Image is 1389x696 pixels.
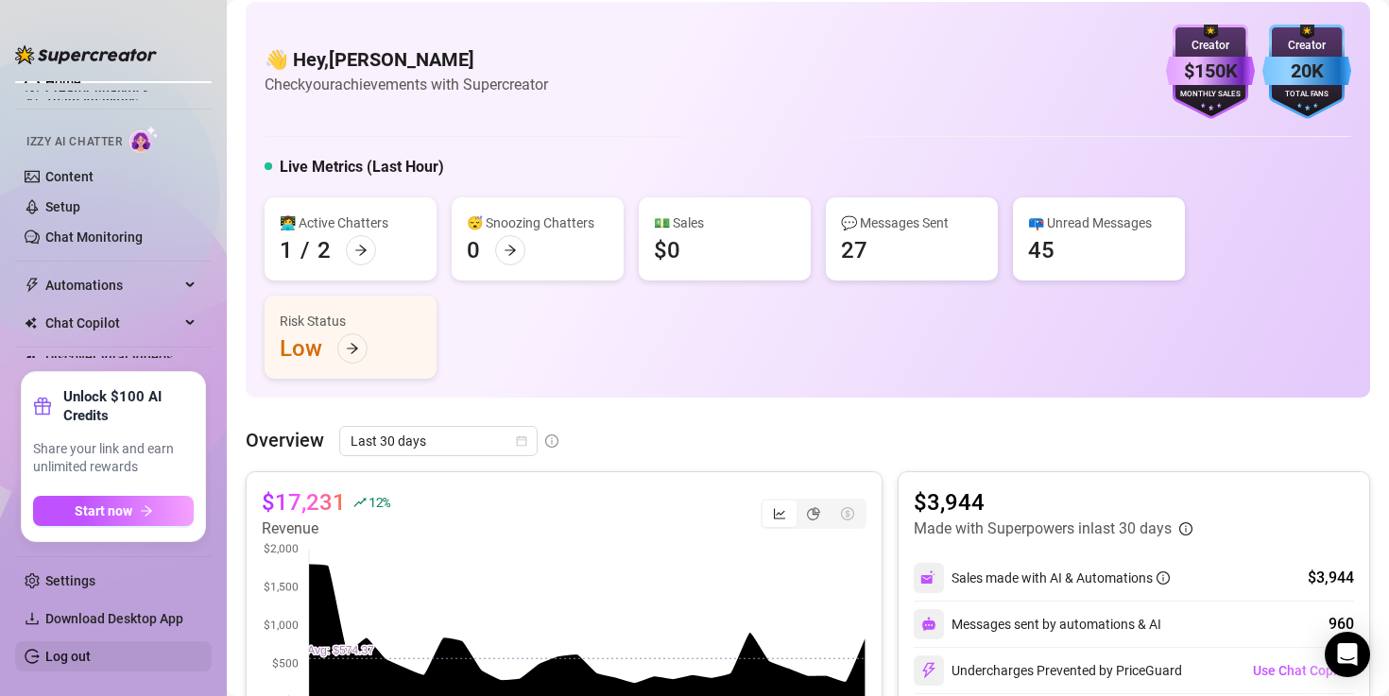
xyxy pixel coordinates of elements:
div: Creator [1166,37,1255,55]
div: Risk Status [280,311,421,331]
div: segmented control [761,499,866,529]
span: Share your link and earn unlimited rewards [33,440,194,477]
div: 0 [467,235,480,265]
a: Home [45,75,81,90]
article: Made with Superpowers in last 30 days [914,518,1172,540]
a: Team Analytics [45,93,138,108]
img: AI Chatter [129,126,159,153]
img: logo-BBDzfeDw.svg [15,45,157,64]
div: 20K [1262,57,1351,86]
span: info-circle [545,434,558,448]
span: calendar [516,435,527,447]
span: pie-chart [807,507,820,520]
div: Total Fans [1262,89,1351,101]
img: svg%3e [920,569,937,586]
div: 45 [1028,235,1055,265]
span: Chat Copilot [45,308,180,338]
div: Messages sent by automations & AI [914,609,1161,639]
span: arrow-right [346,342,359,355]
span: thunderbolt [25,278,40,293]
span: download [25,611,40,626]
div: $3,944 [1308,567,1354,589]
strong: Unlock $100 AI Credits [63,387,194,425]
div: 💬 Messages Sent [841,212,983,233]
img: purple-badge-B9DA21FR.svg [1166,25,1255,119]
img: Chat Copilot [25,316,37,330]
div: Monthly Sales [1166,89,1255,101]
div: 📪 Unread Messages [1028,212,1170,233]
button: Use Chat Copilot [1252,655,1354,686]
article: Overview [246,426,324,454]
span: arrow-right [354,244,368,257]
span: dollar-circle [841,507,854,520]
div: Sales made with AI & Automations [952,568,1170,588]
article: Revenue [262,518,390,540]
h5: Live Metrics (Last Hour) [280,156,444,178]
a: Chat Monitoring [45,229,143,245]
div: Creator [1262,37,1351,55]
div: 👩‍💻 Active Chatters [280,212,421,233]
span: arrow-right [140,504,153,518]
div: $150K [1166,57,1255,86]
span: Start now [75,503,132,518]
div: 😴 Snoozing Chatters [467,212,609,233]
span: line-chart [773,507,786,520]
div: 2 [317,235,331,265]
span: Use Chat Copilot [1253,663,1353,678]
span: Automations [45,270,180,300]
span: arrow-right [504,244,517,257]
h4: 👋 Hey, [PERSON_NAME] [265,46,548,73]
div: $0 [654,235,680,265]
span: rise [353,496,367,509]
span: info-circle [1179,522,1192,535]
img: svg%3e [921,617,936,632]
div: 960 [1329,613,1354,636]
img: svg%3e [920,662,937,679]
span: Izzy AI Chatter [26,133,122,151]
article: $17,231 [262,487,346,518]
span: gift [33,397,52,416]
a: Log out [45,649,91,664]
span: 12 % [369,493,390,511]
article: $3,944 [914,487,1192,518]
button: Start nowarrow-right [33,496,194,526]
a: Setup [45,199,80,214]
span: info-circle [1157,571,1170,585]
a: Discover Viral Videos [45,349,173,365]
article: Check your achievements with Supercreator [265,73,548,96]
span: Download Desktop App [45,611,183,626]
div: Open Intercom Messenger [1325,632,1370,677]
div: 27 [841,235,867,265]
img: blue-badge-DgoSNQY1.svg [1262,25,1351,119]
div: Undercharges Prevented by PriceGuard [914,655,1182,686]
a: Creator Analytics [45,76,197,106]
a: Content [45,169,94,184]
div: 1 [280,235,293,265]
span: Last 30 days [351,427,526,455]
a: Settings [45,573,95,588]
div: 💵 Sales [654,212,796,233]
